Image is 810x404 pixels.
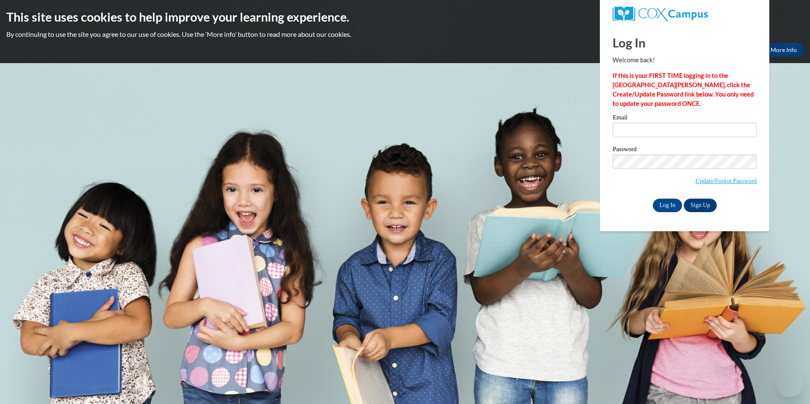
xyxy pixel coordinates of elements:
label: Password [613,146,757,155]
p: By continuing to use the site you agree to our use of cookies. Use the ‘More info’ button to read... [6,30,804,39]
iframe: Button to launch messaging window [776,370,803,397]
a: Update/Forgot Password [695,177,757,184]
iframe: Close message [717,350,734,367]
strong: If this is your FIRST TIME logging in to the [GEOGRAPHIC_DATA][PERSON_NAME], click the Create/Upd... [613,72,754,107]
a: COX Campus [613,6,757,22]
p: Welcome back! [613,55,757,65]
h2: This site uses cookies to help improve your learning experience. [6,8,804,25]
h1: Log In [613,34,757,51]
a: More Info [764,43,804,57]
img: COX Campus [613,6,707,22]
a: Sign Up [684,199,717,212]
label: Email [613,114,757,123]
input: Log In [653,199,682,212]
